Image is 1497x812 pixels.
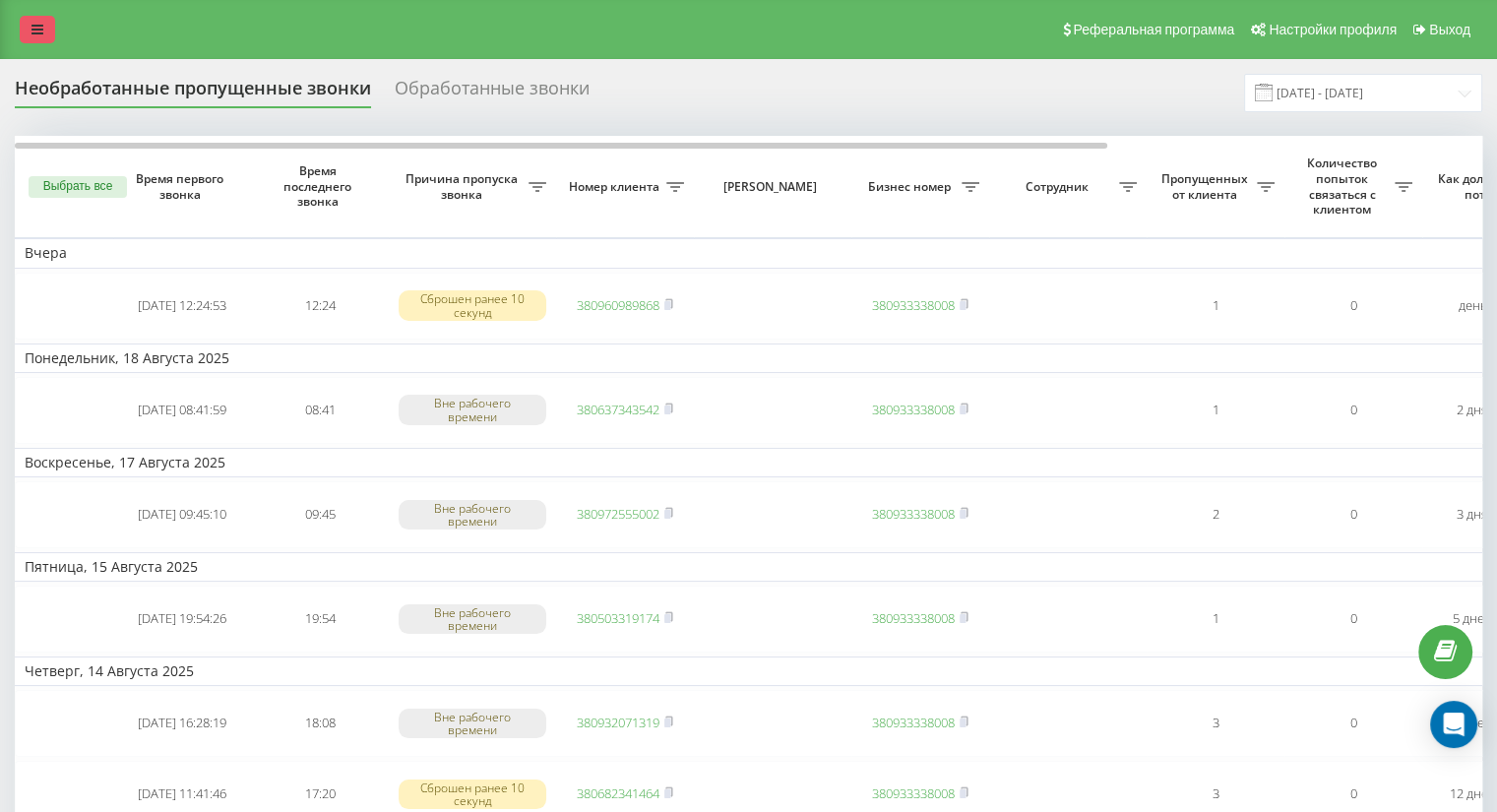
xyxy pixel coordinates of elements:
a: 380637343542 [577,401,659,418]
td: [DATE] 08:41:59 [113,377,251,444]
td: [DATE] 19:54:26 [113,586,251,653]
span: [PERSON_NAME] [711,179,835,195]
span: Время последнего звонка [267,163,373,210]
td: 3 [1147,690,1284,757]
td: 08:41 [251,377,389,444]
a: 380933338008 [872,714,955,731]
td: 1 [1147,377,1284,444]
span: Номер клиента [566,179,666,195]
a: 380933338008 [872,296,955,314]
span: Сотрудник [999,179,1119,195]
a: 380682341464 [577,784,659,802]
div: Вне рабочего времени [399,604,546,634]
td: 0 [1284,690,1422,757]
button: Выбрать все [29,176,127,198]
td: [DATE] 16:28:19 [113,690,251,757]
span: Реферальная программа [1073,22,1234,37]
span: Пропущенных от клиента [1156,171,1257,202]
td: 1 [1147,586,1284,653]
a: 380933338008 [872,784,955,802]
td: 12:24 [251,273,389,340]
td: 18:08 [251,690,389,757]
div: Сброшен ранее 10 секунд [399,290,546,320]
a: 380932071319 [577,714,659,731]
span: Причина пропуска звонка [399,171,529,202]
td: 19:54 [251,586,389,653]
td: 09:45 [251,481,389,548]
td: 0 [1284,586,1422,653]
span: Количество попыток связаться с клиентом [1294,156,1395,217]
div: Вне рабочего времени [399,395,546,424]
td: [DATE] 09:45:10 [113,481,251,548]
a: 380960989868 [577,296,659,314]
a: 380933338008 [872,401,955,418]
span: Бизнес номер [861,179,962,195]
div: Вне рабочего времени [399,709,546,738]
td: 0 [1284,273,1422,340]
td: 1 [1147,273,1284,340]
td: 0 [1284,377,1422,444]
a: 380503319174 [577,609,659,627]
td: 2 [1147,481,1284,548]
td: 0 [1284,481,1422,548]
a: 380933338008 [872,609,955,627]
span: Настройки профиля [1269,22,1397,37]
div: Сброшен ранее 10 секунд [399,780,546,809]
td: [DATE] 12:24:53 [113,273,251,340]
div: Вне рабочего времени [399,500,546,530]
span: Время первого звонка [129,171,235,202]
div: Open Intercom Messenger [1430,701,1477,748]
span: Выход [1429,22,1470,37]
a: 380933338008 [872,505,955,523]
a: 380972555002 [577,505,659,523]
div: Необработанные пропущенные звонки [15,78,371,108]
div: Обработанные звонки [395,78,590,108]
